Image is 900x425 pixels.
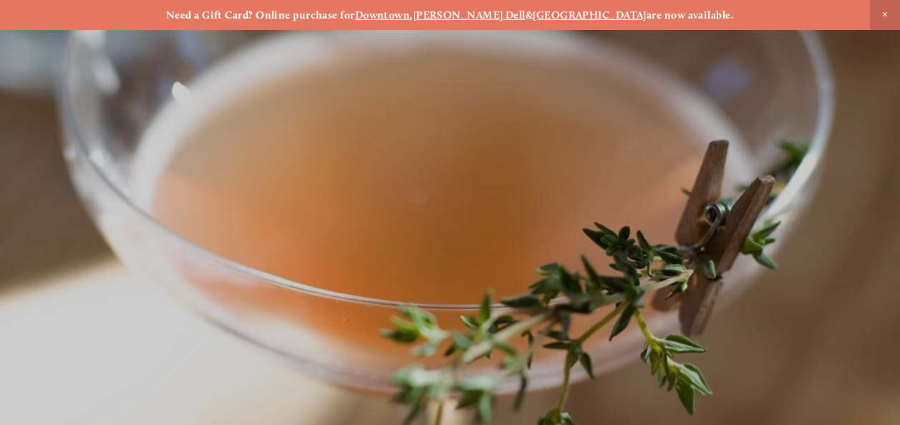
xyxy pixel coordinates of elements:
strong: & [526,9,533,21]
strong: Need a Gift Card? Online purchase for [166,9,355,21]
a: [PERSON_NAME] Dell [413,9,526,21]
strong: are now available. [647,9,734,21]
a: [GEOGRAPHIC_DATA] [533,9,647,21]
a: Downtown [355,9,410,21]
strong: , [410,9,412,21]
